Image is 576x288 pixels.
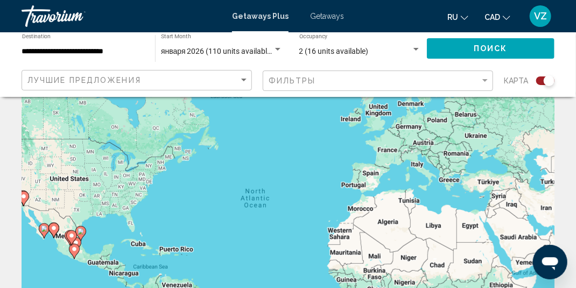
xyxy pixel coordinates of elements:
button: Change language [447,9,468,25]
button: Change currency [484,9,510,25]
span: VZ [534,11,547,22]
a: Getaways Plus [232,12,289,20]
span: Фильтры [269,76,316,85]
button: Filter [263,70,493,92]
span: января 2026 (110 units available) [161,47,274,55]
mat-select: Sort by [27,76,249,85]
button: Поиск [427,38,555,58]
a: Getaways [310,12,344,20]
span: 2 (16 units available) [299,47,369,55]
span: Поиск [474,45,508,53]
iframe: Button to launch messaging window [533,245,567,279]
span: Лучшие предложения [27,76,141,85]
span: ru [447,13,458,22]
span: карта [504,73,528,88]
button: User Menu [526,5,554,27]
span: CAD [484,13,500,22]
a: Travorium [22,5,221,27]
